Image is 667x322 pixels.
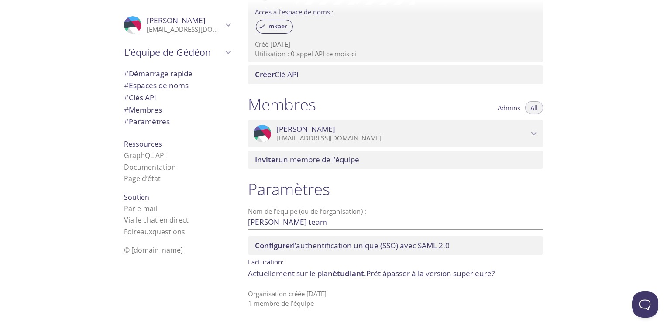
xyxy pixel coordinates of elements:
[124,245,183,255] span: © [DOMAIN_NAME]
[124,174,161,183] a: Page d’état
[632,291,658,318] iframe: Help Scout Beacon - Open
[387,268,492,278] a: passer à la version supérieure
[117,116,237,128] div: Paramètres de l’équipe
[248,120,543,147] div: Gédéon Mandjuandja
[124,92,156,103] span: Clés API
[248,255,543,267] p: Facturation:
[248,268,495,278] font: Actuellement sur le plan .
[124,69,193,79] span: Démarrage rapide
[248,65,543,84] div: Créer une clé API
[124,151,166,160] a: GraphQL API
[124,80,189,90] span: Espaces de noms
[124,105,162,115] span: Membres
[117,10,237,39] div: Gédéon Mandjuandja
[141,227,152,236] span: aux
[276,124,335,134] span: [PERSON_NAME]
[366,268,495,278] span: Prêt à ?
[117,68,237,80] div: Démarrage rapide
[117,92,237,104] div: Clés API
[255,69,275,79] span: Créer
[124,215,189,225] a: Via le chat en direct
[124,69,129,79] span: #
[124,192,149,202] span: Soutien
[117,41,237,64] div: L’équipe de Gédéon
[124,92,129,103] span: #
[276,134,528,143] p: [EMAIL_ADDRESS][DOMAIN_NAME]
[525,101,543,114] button: All
[124,116,129,127] span: #
[248,95,316,114] h1: Membres
[124,204,157,213] a: Par e-mail
[248,236,543,255] div: Configurer l’authentification unique
[255,49,536,58] p: Utilisation : 0 appel API ce mois-ci
[124,227,185,236] a: Foire questions
[263,22,292,30] span: mkaer
[248,289,327,307] font: Organisation créée [DATE] 1 membre de l’équipe
[248,151,543,169] div: Inviter un membre de l’équipe
[255,40,536,49] p: Créé [DATE]
[124,105,129,115] span: #
[124,139,162,149] span: Ressources
[124,46,223,58] span: L’équipe de Gédéon
[255,240,450,250] span: l’authentification unique (SSO) avec SAML 2.0
[333,268,364,278] span: étudiant
[255,69,299,79] span: Clé API
[147,25,223,34] p: [EMAIL_ADDRESS][DOMAIN_NAME]
[117,79,237,92] div: Espaces de noms
[248,208,366,215] label: Nom de l’équipe (ou de l’organisation) :
[124,80,129,90] span: #
[147,15,206,25] span: [PERSON_NAME]
[124,162,176,172] a: Documentation
[248,179,543,199] h1: Paramètres
[117,104,237,116] div: Membres
[255,240,293,250] span: Configurer
[256,20,293,34] div: mkaer
[255,154,359,164] span: un membre de l’équipe
[124,116,170,127] span: Paramètres
[255,154,278,164] span: Inviter
[492,101,526,114] button: Admins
